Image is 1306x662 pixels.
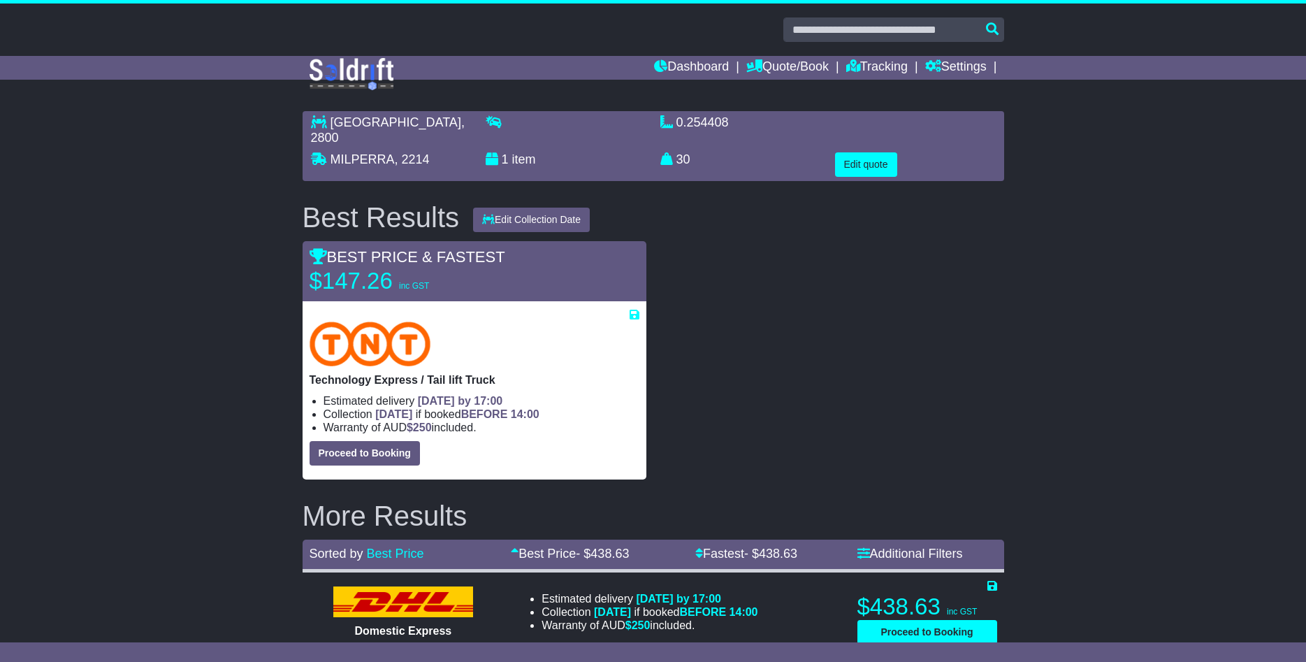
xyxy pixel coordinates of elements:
span: [DATE] [594,606,631,618]
span: 438.63 [590,547,629,561]
span: - $ [744,547,797,561]
a: Best Price- $438.63 [511,547,629,561]
span: , 2800 [311,115,465,145]
a: Quote/Book [746,56,829,80]
span: BEFORE [679,606,726,618]
li: Collection [542,605,757,619]
span: [GEOGRAPHIC_DATA] [331,115,461,129]
a: Dashboard [654,56,729,80]
span: Domestic Express [355,625,452,637]
span: if booked [594,606,757,618]
button: Edit quote [835,152,897,177]
span: [DATE] [375,408,412,420]
span: - $ [576,547,629,561]
span: 250 [413,422,432,433]
span: item [512,152,536,166]
a: Additional Filters [857,547,963,561]
button: Proceed to Booking [857,620,997,645]
li: Collection [324,408,639,421]
a: Settings [925,56,987,80]
span: Sorted by [310,547,363,561]
li: Estimated delivery [542,592,757,605]
p: $438.63 [857,593,997,621]
span: inc GST [947,607,977,617]
button: Edit Collection Date [473,208,590,232]
li: Warranty of AUD included. [542,619,757,632]
img: DHL: Domestic Express [333,587,473,617]
span: 0.254408 [676,115,729,129]
h2: More Results [303,501,1004,531]
span: if booked [375,408,539,420]
li: Warranty of AUD included. [324,421,639,434]
span: 14:00 [730,606,758,618]
span: 14:00 [511,408,539,420]
button: Proceed to Booking [310,441,420,466]
span: [DATE] by 17:00 [636,593,721,605]
p: $147.26 [310,267,484,295]
a: Best Price [367,547,424,561]
span: MILPERRA [331,152,395,166]
span: , 2214 [395,152,430,166]
a: Fastest- $438.63 [695,547,797,561]
a: Tracking [846,56,908,80]
span: 30 [676,152,690,166]
span: BEFORE [461,408,508,420]
span: [DATE] by 17:00 [418,395,503,407]
li: Estimated delivery [324,394,639,408]
span: 438.63 [759,547,797,561]
span: $ [407,422,432,433]
span: 250 [632,619,651,631]
span: 1 [502,152,509,166]
span: $ [625,619,651,631]
img: TNT Domestic: Technology Express / Tail lift Truck [310,322,431,366]
span: BEST PRICE & FASTEST [310,248,505,266]
p: Technology Express / Tail lift Truck [310,373,639,387]
div: Best Results [296,202,467,233]
span: inc GST [399,281,429,291]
